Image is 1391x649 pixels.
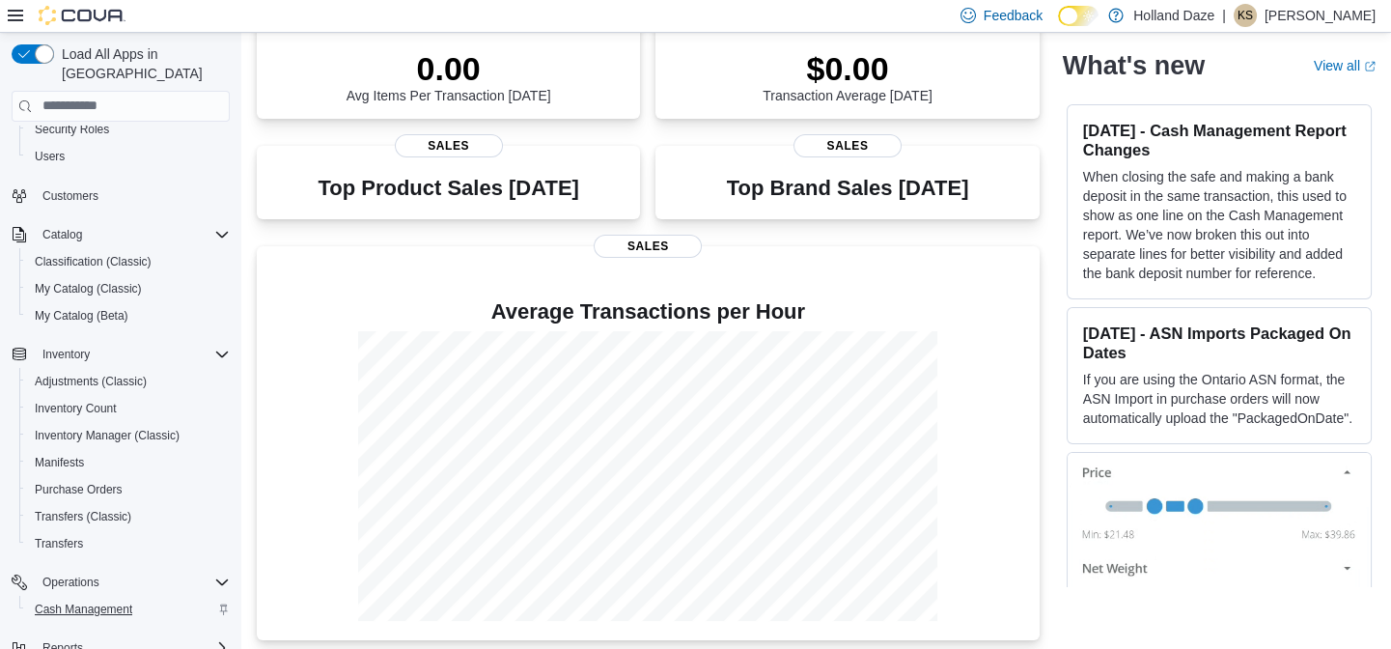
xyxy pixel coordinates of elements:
button: Transfers [19,530,237,557]
p: | [1222,4,1226,27]
a: My Catalog (Beta) [27,304,136,327]
h3: Top Brand Sales [DATE] [727,177,969,200]
button: Classification (Classic) [19,248,237,275]
h3: [DATE] - ASN Imports Packaged On Dates [1083,324,1355,362]
button: Inventory Manager (Classic) [19,422,237,449]
span: Transfers [35,536,83,551]
button: Customers [4,182,237,210]
button: My Catalog (Classic) [19,275,237,302]
svg: External link [1364,61,1376,72]
span: Customers [35,183,230,208]
a: View allExternal link [1314,58,1376,73]
span: My Catalog (Beta) [35,308,128,324]
p: [PERSON_NAME] [1265,4,1376,27]
span: Inventory Count [35,401,117,416]
a: My Catalog (Classic) [27,277,150,300]
span: Manifests [27,451,230,474]
span: My Catalog (Beta) [27,304,230,327]
button: My Catalog (Beta) [19,302,237,329]
span: Adjustments (Classic) [27,370,230,393]
span: Inventory Manager (Classic) [27,424,230,447]
button: Security Roles [19,116,237,143]
span: Inventory Manager (Classic) [35,428,180,443]
p: When closing the safe and making a bank deposit in the same transaction, this used to show as one... [1083,167,1355,283]
button: Manifests [19,449,237,476]
span: Security Roles [35,122,109,137]
button: Cash Management [19,596,237,623]
span: Inventory Count [27,397,230,420]
a: Adjustments (Classic) [27,370,154,393]
a: Inventory Manager (Classic) [27,424,187,447]
span: Load All Apps in [GEOGRAPHIC_DATA] [54,44,230,83]
span: Purchase Orders [35,482,123,497]
div: Transaction Average [DATE] [763,49,932,103]
span: Transfers (Classic) [35,509,131,524]
div: Avg Items Per Transaction [DATE] [347,49,551,103]
span: Cash Management [35,602,132,617]
a: Users [27,145,72,168]
button: Inventory Count [19,395,237,422]
button: Adjustments (Classic) [19,368,237,395]
button: Catalog [35,223,90,246]
span: Users [35,149,65,164]
h3: [DATE] - Cash Management Report Changes [1083,121,1355,159]
p: If you are using the Ontario ASN format, the ASN Import in purchase orders will now automatically... [1083,370,1355,428]
span: My Catalog (Classic) [35,281,142,296]
span: Transfers (Classic) [27,505,230,528]
span: Classification (Classic) [27,250,230,273]
span: Classification (Classic) [35,254,152,269]
span: Sales [793,134,902,157]
span: Catalog [35,223,230,246]
button: Users [19,143,237,170]
span: Inventory [35,343,230,366]
a: Customers [35,184,106,208]
a: Security Roles [27,118,117,141]
a: Cash Management [27,598,140,621]
button: Catalog [4,221,237,248]
span: Catalog [42,227,82,242]
a: Inventory Count [27,397,125,420]
span: Dark Mode [1058,26,1059,27]
p: Holland Daze [1133,4,1214,27]
span: Purchase Orders [27,478,230,501]
button: Inventory [4,341,237,368]
span: Cash Management [27,598,230,621]
span: Feedback [984,6,1043,25]
span: Sales [395,134,503,157]
h2: What's new [1063,50,1205,81]
p: 0.00 [347,49,551,88]
span: Transfers [27,532,230,555]
p: $0.00 [763,49,932,88]
span: Inventory [42,347,90,362]
a: Classification (Classic) [27,250,159,273]
a: Transfers (Classic) [27,505,139,528]
a: Manifests [27,451,92,474]
span: KS [1238,4,1253,27]
span: Manifests [35,455,84,470]
h3: Top Product Sales [DATE] [319,177,579,200]
span: Sales [594,235,702,258]
span: My Catalog (Classic) [27,277,230,300]
button: Purchase Orders [19,476,237,503]
span: Users [27,145,230,168]
button: Transfers (Classic) [19,503,237,530]
a: Purchase Orders [27,478,130,501]
button: Operations [35,571,107,594]
span: Adjustments (Classic) [35,374,147,389]
button: Operations [4,569,237,596]
img: Cova [39,6,125,25]
span: Security Roles [27,118,230,141]
span: Operations [42,575,99,590]
a: Transfers [27,532,91,555]
div: Krista Scratcher [1234,4,1257,27]
h4: Average Transactions per Hour [272,300,1024,324]
span: Operations [35,571,230,594]
button: Inventory [35,343,97,366]
span: Customers [42,188,98,204]
input: Dark Mode [1058,6,1099,26]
